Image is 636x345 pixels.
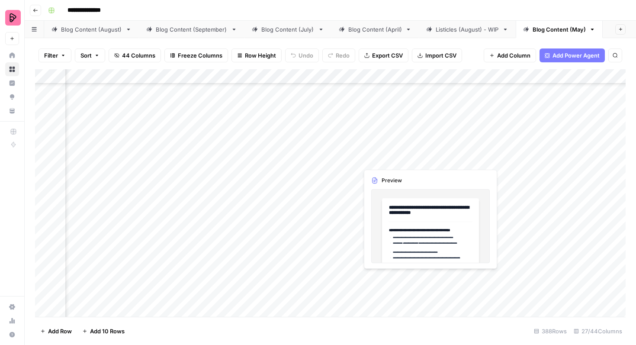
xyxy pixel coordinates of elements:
div: Listicles (August) - WIP [436,25,499,34]
a: Blog Content (August) [44,21,139,38]
button: Import CSV [412,48,462,62]
button: Row Height [231,48,282,62]
a: Your Data [5,104,19,118]
button: Help + Support [5,328,19,342]
div: Blog Content (September) [156,25,228,34]
span: Sort [80,51,92,60]
a: Blog Content (September) [139,21,244,38]
a: Opportunities [5,90,19,104]
div: Blog Content (August) [61,25,122,34]
button: Workspace: Preply [5,7,19,29]
span: Freeze Columns [178,51,222,60]
button: Undo [285,48,319,62]
button: Freeze Columns [164,48,228,62]
button: Add Power Agent [540,48,605,62]
span: Import CSV [425,51,456,60]
span: Add 10 Rows [90,327,125,335]
img: Preply Logo [5,10,21,26]
span: 44 Columns [122,51,155,60]
span: Export CSV [372,51,403,60]
button: Redo [322,48,355,62]
a: Blog Content (July) [244,21,331,38]
div: Blog Content (July) [261,25,315,34]
a: Blog Content (May) [516,21,603,38]
div: Blog Content (May) [533,25,586,34]
a: Settings [5,300,19,314]
a: Listicles (August) - WIP [419,21,516,38]
span: Row Height [245,51,276,60]
span: Add Power Agent [552,51,600,60]
div: Blog Content (April) [348,25,402,34]
a: Usage [5,314,19,328]
a: Browse [5,62,19,76]
span: Undo [299,51,313,60]
button: Filter [39,48,71,62]
div: 388 Rows [530,324,570,338]
button: Sort [75,48,105,62]
span: Redo [336,51,350,60]
button: Add Row [35,324,77,338]
span: Filter [44,51,58,60]
button: 44 Columns [109,48,161,62]
button: Add Column [484,48,536,62]
a: Home [5,48,19,62]
span: Add Row [48,327,72,335]
a: Blog Content (April) [331,21,419,38]
div: 27/44 Columns [570,324,626,338]
span: Add Column [497,51,530,60]
button: Add 10 Rows [77,324,130,338]
button: Export CSV [359,48,408,62]
a: Insights [5,76,19,90]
